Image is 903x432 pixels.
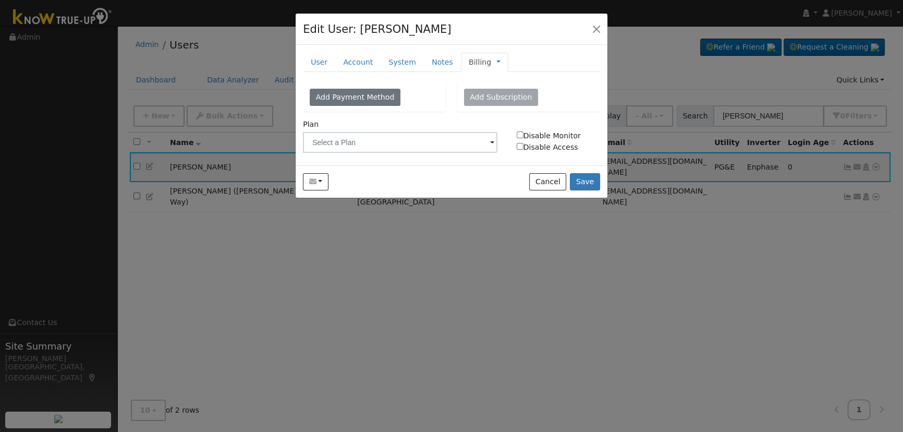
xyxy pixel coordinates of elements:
label: Plan [303,119,319,130]
button: Cancel [529,173,566,191]
a: Account [335,53,381,72]
button: laltizio@sbcglobal.net [303,173,328,191]
input: Disable Access [517,143,523,150]
a: User [303,53,335,72]
button: Save [570,173,600,191]
a: Notes [424,53,461,72]
a: Billing [469,57,491,68]
button: Add Payment Method [310,89,400,106]
a: System [381,53,424,72]
input: Disable Monitor [517,131,523,138]
input: Select a Plan [303,132,497,153]
label: Disable Monitor [511,130,605,141]
label: Disable Access [511,142,605,153]
h4: Edit User: [PERSON_NAME] [303,21,451,38]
